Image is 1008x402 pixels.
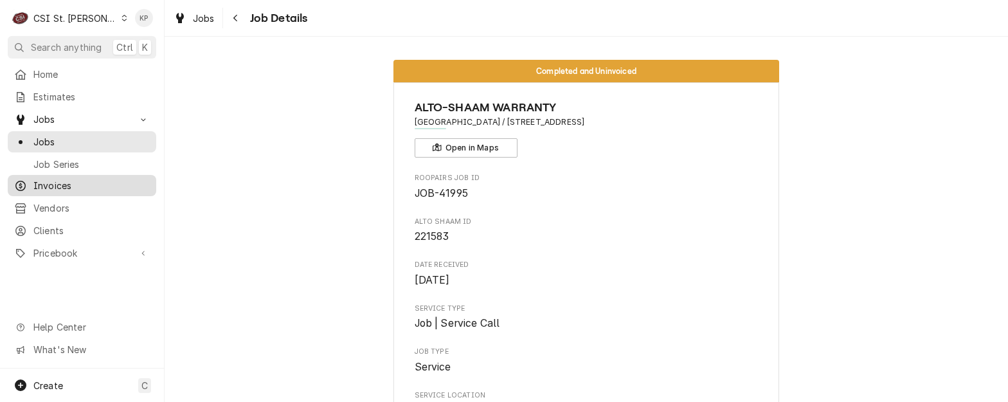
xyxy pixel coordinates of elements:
span: Date Received [415,260,759,270]
span: Service Type [415,304,759,314]
span: Job Type [415,347,759,357]
span: Search anything [31,41,102,54]
span: Estimates [33,90,150,104]
div: Status [393,60,779,82]
span: Service Location [415,390,759,401]
span: Job Details [246,10,308,27]
a: Estimates [8,86,156,107]
a: Invoices [8,175,156,196]
span: C [141,379,148,392]
button: Open in Maps [415,138,517,158]
a: Go to Pricebook [8,242,156,264]
a: Go to Help Center [8,316,156,338]
div: Roopairs Job ID [415,173,759,201]
span: Clients [33,224,150,237]
span: Roopairs Job ID [415,186,759,201]
a: Go to What's New [8,339,156,360]
span: Invoices [33,179,150,192]
span: Help Center [33,320,148,334]
span: Vendors [33,201,150,215]
span: ALTO SHAAM ID [415,217,759,227]
div: C [12,9,30,27]
div: Date Received [415,260,759,288]
span: What's New [33,343,148,356]
span: 221583 [415,230,449,242]
span: Pricebook [33,246,130,260]
span: Name [415,99,759,116]
div: ALTO SHAAM ID [415,217,759,244]
div: Kym Parson's Avatar [135,9,153,27]
span: Job | Service Call [415,317,500,329]
span: Completed and Uninvoiced [536,67,636,75]
a: Job Series [8,154,156,175]
div: Job Type [415,347,759,374]
a: Jobs [168,8,220,29]
div: CSI St. Louis's Avatar [12,9,30,27]
div: CSI St. [PERSON_NAME] [33,12,117,25]
span: Create [33,380,63,391]
span: Roopairs Job ID [415,173,759,183]
div: KP [135,9,153,27]
span: Job Series [33,158,150,171]
a: Clients [8,220,156,241]
a: Home [8,64,156,85]
span: JOB-41995 [415,187,468,199]
span: K [142,41,148,54]
span: Address [415,116,759,128]
div: Service Type [415,304,759,331]
div: Client Information [415,99,759,158]
a: Vendors [8,197,156,219]
button: Search anythingCtrlK [8,36,156,59]
span: Jobs [33,135,150,149]
span: Ctrl [116,41,133,54]
span: Job Type [415,360,759,375]
a: Jobs [8,131,156,152]
span: Date Received [415,273,759,288]
span: Jobs [33,113,130,126]
span: Jobs [193,12,215,25]
span: Service [415,361,451,373]
span: [DATE] [415,274,450,286]
a: Go to Jobs [8,109,156,130]
button: Navigate back [226,8,246,28]
span: Home [33,68,150,81]
span: Service Type [415,316,759,331]
span: ALTO SHAAM ID [415,229,759,244]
